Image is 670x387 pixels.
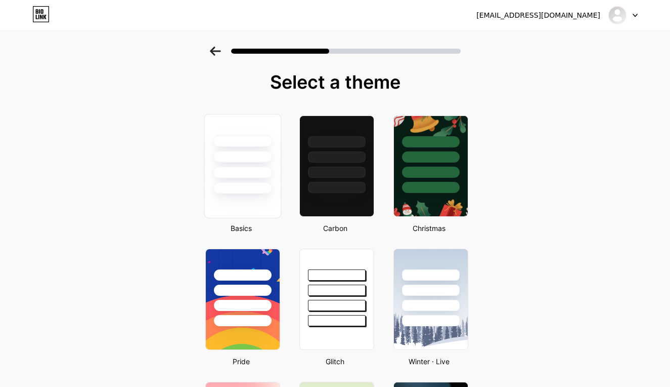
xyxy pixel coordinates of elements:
[296,356,374,367] div: Glitch
[202,356,280,367] div: Pride
[476,10,600,21] div: [EMAIL_ADDRESS][DOMAIN_NAME]
[390,223,468,234] div: Christmas
[296,223,374,234] div: Carbon
[201,72,469,92] div: Select a theme
[608,6,627,25] img: catherine_ava
[390,356,468,367] div: Winter · Live
[202,223,280,234] div: Basics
